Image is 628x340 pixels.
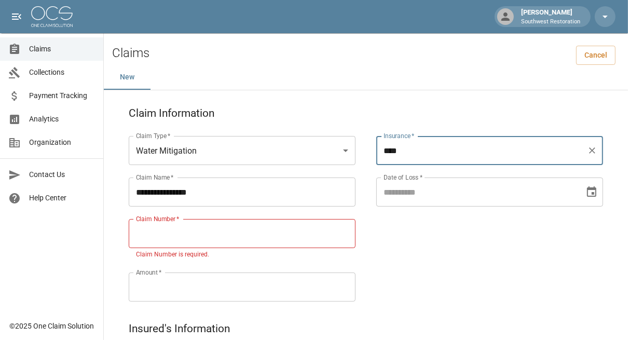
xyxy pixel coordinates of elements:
[521,18,580,26] p: Southwest Restoration
[104,65,628,90] div: dynamic tabs
[129,136,356,165] div: Water Mitigation
[136,173,174,182] label: Claim Name
[6,6,27,27] button: open drawer
[29,90,95,101] span: Payment Tracking
[9,321,94,331] div: © 2025 One Claim Solution
[104,65,151,90] button: New
[29,44,95,55] span: Claims
[384,173,422,182] label: Date of Loss
[517,7,584,26] div: [PERSON_NAME]
[384,131,414,140] label: Insurance
[136,250,348,260] p: Claim Number is required.
[31,6,73,27] img: ocs-logo-white-transparent.png
[29,114,95,125] span: Analytics
[136,131,171,140] label: Claim Type
[585,143,599,158] button: Clear
[29,67,95,78] span: Collections
[29,137,95,148] span: Organization
[112,46,149,61] h2: Claims
[576,46,616,65] a: Cancel
[29,193,95,203] span: Help Center
[29,169,95,180] span: Contact Us
[581,182,602,202] button: Choose date
[136,214,179,223] label: Claim Number
[136,268,162,277] label: Amount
